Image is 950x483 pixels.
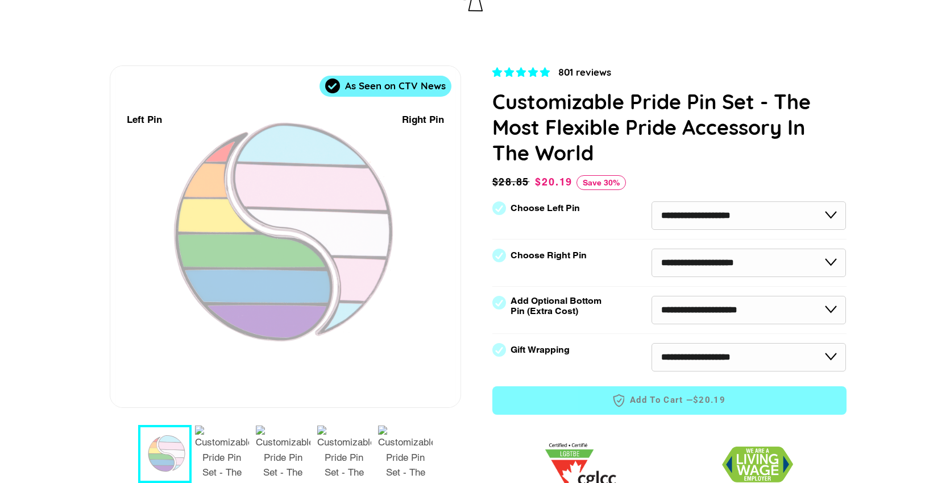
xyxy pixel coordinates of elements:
[110,66,461,407] div: 1 / 7
[511,250,587,261] label: Choose Right Pin
[511,345,570,355] label: Gift Wrapping
[576,175,626,190] span: Save 30%
[492,386,847,415] button: Add to Cart —$20.19
[402,112,444,127] div: Right Pin
[693,394,725,406] span: $20.19
[535,176,573,188] span: $20.19
[138,425,192,483] button: 1 / 7
[492,67,553,78] span: 4.83 stars
[558,66,611,78] span: 801 reviews
[511,203,580,213] label: Choose Left Pin
[509,393,829,408] span: Add to Cart —
[492,89,847,166] h1: Customizable Pride Pin Set - The Most Flexible Pride Accessory In The World
[492,174,533,190] span: $28.85
[511,296,606,316] label: Add Optional Bottom Pin (Extra Cost)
